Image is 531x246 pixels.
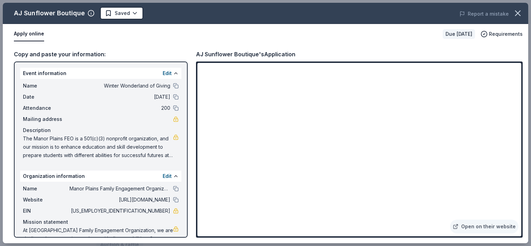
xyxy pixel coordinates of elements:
[115,9,130,17] span: Saved
[23,196,70,204] span: Website
[23,115,70,123] span: Mailing address
[23,126,179,134] div: Description
[70,196,170,204] span: [URL][DOMAIN_NAME]
[163,172,172,180] button: Edit
[489,30,523,38] span: Requirements
[70,184,170,193] span: Manor Plains Family Engagement Organization Inc
[14,27,44,41] button: Apply online
[23,218,179,226] div: Mission statement
[23,93,70,101] span: Date
[196,50,295,59] div: AJ Sunflower Boutique's Application
[443,29,475,39] div: Due [DATE]
[20,68,181,79] div: Event information
[23,184,70,193] span: Name
[14,50,188,59] div: Copy and paste your information:
[14,8,85,19] div: AJ Sunflower Boutique
[23,104,70,112] span: Attendance
[23,207,70,215] span: EIN
[70,207,170,215] span: [US_EMPLOYER_IDENTIFICATION_NUMBER]
[481,30,523,38] button: Requirements
[70,82,170,90] span: Winter Wonderland of Giving
[23,82,70,90] span: Name
[20,171,181,182] div: Organization information
[23,134,173,159] span: The Manor Plains FEO is a 501(c)(3) nonprofit organization, and our mission is to enhance educati...
[450,220,518,233] a: Open on their website
[459,10,509,18] button: Report a mistake
[70,104,170,112] span: 200
[70,93,170,101] span: [DATE]
[100,7,143,19] button: Saved
[163,69,172,77] button: Edit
